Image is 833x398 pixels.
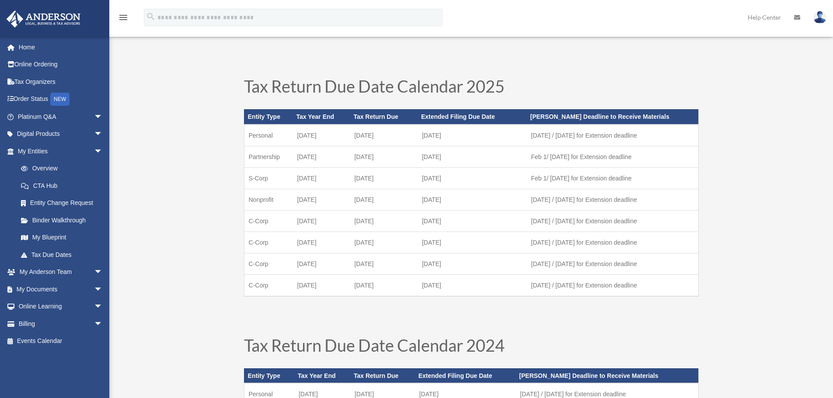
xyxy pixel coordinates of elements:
td: [DATE] [418,253,527,274]
a: My Blueprint [12,229,116,246]
a: Digital Productsarrow_drop_down [6,125,116,143]
td: [DATE] / [DATE] for Extension deadline [527,125,698,146]
td: [DATE] [418,125,527,146]
td: C-Corp [244,274,293,296]
a: Entity Change Request [12,194,116,212]
td: C-Corp [244,253,293,274]
div: NEW [50,93,70,106]
td: [DATE] [418,232,527,253]
a: Platinum Q&Aarrow_drop_down [6,108,116,125]
a: My Anderson Teamarrow_drop_down [6,263,116,281]
a: Binder Walkthrough [12,211,116,229]
td: [DATE] [418,167,527,189]
a: My Entitiesarrow_drop_down [6,142,116,160]
th: Entity Type [244,109,293,124]
th: Extended Filing Due Date [418,109,527,124]
td: [DATE] [350,146,418,167]
td: C-Corp [244,210,293,232]
td: [DATE] [293,167,350,189]
td: [DATE] [418,146,527,167]
img: Anderson Advisors Platinum Portal [4,10,83,28]
a: menu [118,15,129,23]
a: Tax Organizers [6,73,116,90]
a: Online Learningarrow_drop_down [6,298,116,315]
td: [DATE] [293,210,350,232]
span: arrow_drop_down [94,280,112,298]
td: [DATE] [293,232,350,253]
i: menu [118,12,129,23]
td: [DATE] [350,253,418,274]
span: arrow_drop_down [94,263,112,281]
td: [DATE] [350,167,418,189]
th: Entity Type [244,368,294,383]
td: [DATE] / [DATE] for Extension deadline [527,232,698,253]
td: C-Corp [244,232,293,253]
td: [DATE] [293,125,350,146]
td: [DATE] [418,189,527,210]
td: Feb 1/ [DATE] for Extension deadline [527,146,698,167]
h1: Tax Return Due Date Calendar 2025 [244,78,699,99]
h1: Tax Return Due Date Calendar 2024 [244,337,699,358]
span: arrow_drop_down [94,108,112,126]
td: [DATE] [350,232,418,253]
th: Tax Return Due [350,109,418,124]
td: [DATE] [293,146,350,167]
td: [DATE] / [DATE] for Extension deadline [527,189,698,210]
a: Tax Due Dates [12,246,112,263]
span: arrow_drop_down [94,125,112,143]
td: [DATE] [350,210,418,232]
td: [DATE] [293,253,350,274]
td: [DATE] [418,274,527,296]
td: [DATE] [293,189,350,210]
td: [DATE] [350,189,418,210]
a: Billingarrow_drop_down [6,315,116,332]
td: Feb 1/ [DATE] for Extension deadline [527,167,698,189]
th: [PERSON_NAME] Deadline to Receive Materials [527,109,698,124]
th: Tax Year End [294,368,350,383]
span: arrow_drop_down [94,315,112,333]
a: Online Ordering [6,56,116,73]
a: Events Calendar [6,332,116,350]
a: CTA Hub [12,177,116,194]
td: [DATE] / [DATE] for Extension deadline [527,210,698,232]
td: Partnership [244,146,293,167]
a: My Documentsarrow_drop_down [6,280,116,298]
img: User Pic [813,11,826,24]
span: arrow_drop_down [94,298,112,316]
th: Tax Return Due [350,368,415,383]
a: Overview [12,160,116,177]
th: Tax Year End [293,109,350,124]
a: Order StatusNEW [6,90,116,108]
td: S-Corp [244,167,293,189]
td: [DATE] / [DATE] for Extension deadline [527,253,698,274]
td: [DATE] [350,125,418,146]
td: [DATE] [418,210,527,232]
td: Nonprofit [244,189,293,210]
td: [DATE] / [DATE] for Extension deadline [527,274,698,296]
i: search [146,12,156,21]
td: [DATE] [293,274,350,296]
th: [PERSON_NAME] Deadline to Receive Materials [516,368,698,383]
th: Extended Filing Due Date [415,368,516,383]
td: Personal [244,125,293,146]
td: [DATE] [350,274,418,296]
span: arrow_drop_down [94,142,112,160]
a: Home [6,38,116,56]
